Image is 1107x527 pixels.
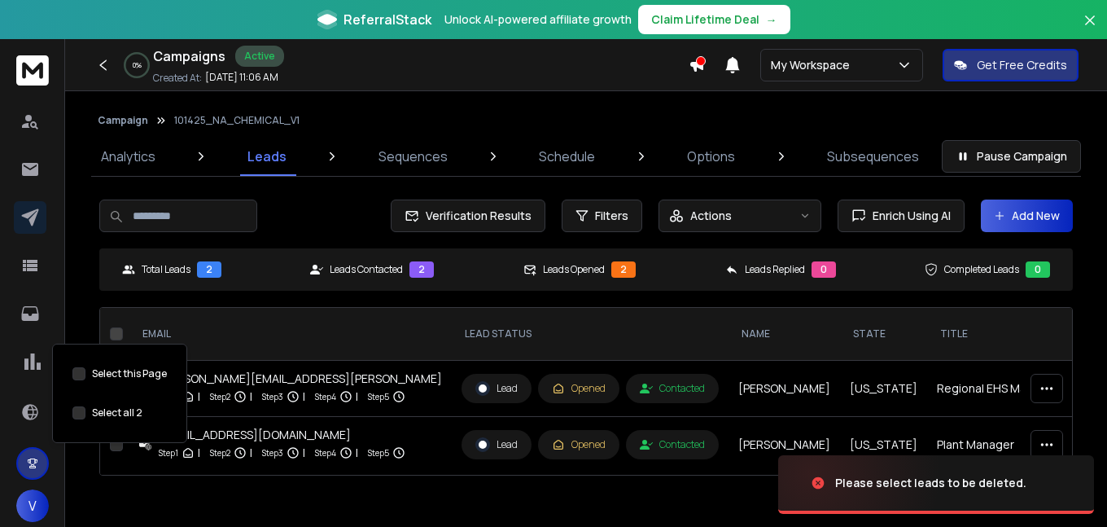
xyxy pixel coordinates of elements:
[690,208,732,224] p: Actions
[475,381,518,396] div: Lead
[611,261,636,278] div: 2
[778,439,941,527] img: image
[343,10,431,29] span: ReferralStack
[766,11,777,28] span: →
[210,389,230,405] p: Step 2
[159,371,442,387] div: [PERSON_NAME][EMAIL_ADDRESS][PERSON_NAME]
[539,147,595,166] p: Schedule
[771,57,856,73] p: My Workspace
[444,11,632,28] p: Unlock AI-powered affiliate growth
[977,57,1067,73] p: Get Free Credits
[92,406,142,419] label: Select all 2
[638,5,790,34] button: Claim Lifetime Deal→
[452,308,729,361] th: LEAD STATUS
[250,445,252,461] p: |
[16,490,49,522] button: V
[1026,261,1050,278] div: 0
[687,147,735,166] p: Options
[315,389,336,405] p: Step 4
[729,417,840,473] td: [PERSON_NAME]
[840,361,927,417] td: [US_STATE]
[927,361,1068,417] td: Regional EHS Manager
[927,308,1068,361] th: title
[129,308,452,361] th: EMAIL
[827,147,919,166] p: Subsequences
[835,475,1026,491] div: Please select leads to be deleted.
[159,445,178,461] p: Step 1
[250,389,252,405] p: |
[142,263,190,276] p: Total Leads
[543,263,605,276] p: Leads Opened
[840,308,927,361] th: State
[235,46,284,67] div: Active
[262,389,283,405] p: Step 3
[981,200,1073,232] button: Add New
[315,445,336,461] p: Step 4
[92,367,167,380] label: Select this Page
[356,445,358,461] p: |
[729,361,840,417] td: [PERSON_NAME]
[368,445,389,461] p: Step 5
[745,263,805,276] p: Leads Replied
[866,208,951,224] span: Enrich Using AI
[303,389,305,405] p: |
[153,46,225,66] h1: Campaigns
[198,445,200,461] p: |
[303,445,305,461] p: |
[552,382,606,395] div: Opened
[391,200,545,232] button: Verification Results
[812,261,836,278] div: 0
[595,208,628,224] span: Filters
[529,137,605,176] a: Schedule
[198,389,200,405] p: |
[205,71,278,84] p: [DATE] 11:06 AM
[378,147,448,166] p: Sequences
[475,437,518,452] div: Lead
[729,308,840,361] th: NAME
[677,137,745,176] a: Options
[210,445,230,461] p: Step 2
[840,417,927,473] td: [US_STATE]
[927,417,1068,473] td: Plant Manager
[356,389,358,405] p: |
[552,438,606,451] div: Opened
[133,60,142,70] p: 0 %
[369,137,457,176] a: Sequences
[838,200,965,232] button: Enrich Using AI
[101,147,155,166] p: Analytics
[1079,10,1100,49] button: Close banner
[640,382,705,395] div: Contacted
[153,72,202,85] p: Created At:
[197,261,221,278] div: 2
[419,208,532,224] span: Verification Results
[562,200,642,232] button: Filters
[174,114,300,127] p: 101425_NA_CHEMICAL_V1
[262,445,283,461] p: Step 3
[944,263,1019,276] p: Completed Leads
[247,147,287,166] p: Leads
[942,140,1081,173] button: Pause Campaign
[98,114,148,127] button: Campaign
[91,137,165,176] a: Analytics
[640,438,705,451] div: Contacted
[330,263,403,276] p: Leads Contacted
[238,137,296,176] a: Leads
[943,49,1079,81] button: Get Free Credits
[409,261,434,278] div: 2
[159,427,405,443] div: [EMAIL_ADDRESS][DOMAIN_NAME]
[817,137,929,176] a: Subsequences
[368,389,389,405] p: Step 5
